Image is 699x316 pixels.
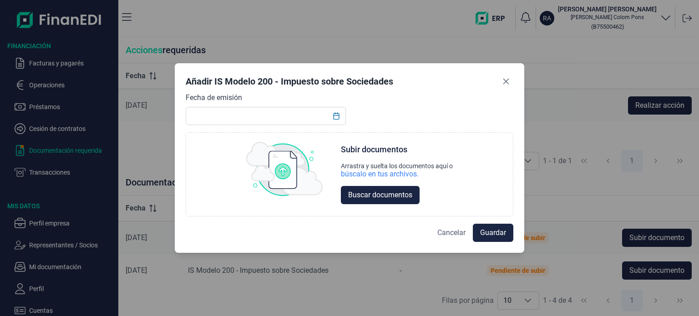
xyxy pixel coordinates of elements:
div: búscalo en tus archivos. [341,170,419,179]
span: Buscar documentos [348,190,412,201]
button: Buscar documentos [341,186,420,204]
img: upload img [246,142,323,196]
button: Cancelar [430,224,473,242]
div: Arrastra y suelta los documentos aquí o [341,162,453,170]
button: Guardar [473,224,513,242]
label: Fecha de emisión [186,92,242,103]
div: Subir documentos [341,144,407,155]
button: Close [499,74,513,89]
span: Guardar [480,227,506,238]
div: Añadir IS Modelo 200 - Impuesto sobre Sociedades [186,75,393,88]
span: Cancelar [437,227,466,238]
button: Choose Date [328,108,345,124]
div: búscalo en tus archivos. [341,170,453,179]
